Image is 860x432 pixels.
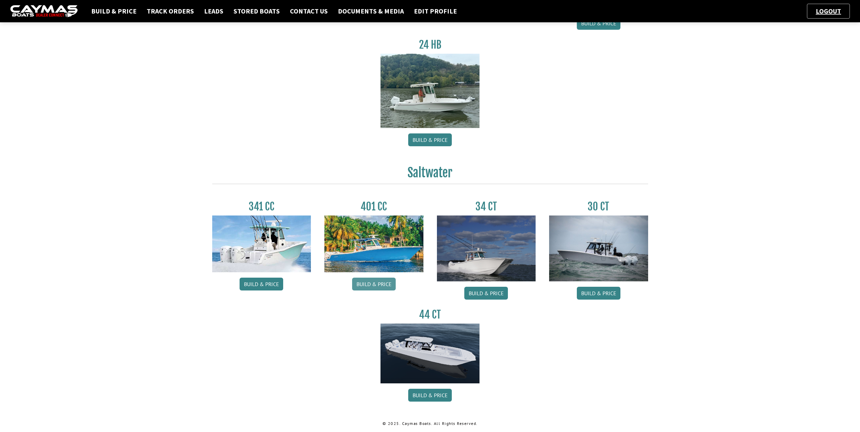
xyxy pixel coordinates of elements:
[230,7,283,16] a: Stored Boats
[380,39,480,51] h3: 24 HB
[212,215,311,272] img: 341CC-thumbjpg.jpg
[577,17,620,30] a: Build & Price
[549,215,648,281] img: 30_CT_photo_shoot_for_caymas_connect.jpg
[352,278,396,290] a: Build & Price
[287,7,331,16] a: Contact Us
[380,308,480,321] h3: 44 CT
[212,421,648,427] p: © 2025. Caymas Boats. All Rights Reserved.
[335,7,407,16] a: Documents & Media
[411,7,460,16] a: Edit Profile
[437,215,536,281] img: Caymas_34_CT_pic_1.jpg
[240,278,283,290] a: Build & Price
[212,165,648,184] h2: Saltwater
[324,215,423,272] img: 401CC_thumb.pg.jpg
[408,389,452,402] a: Build & Price
[380,54,480,128] img: 24_HB_thumbnail.jpg
[212,200,311,213] h3: 341 CC
[10,5,78,18] img: caymas-dealer-connect-2ed40d3bc7270c1d8d7ffb4b79bf05adc795679939227970def78ec6f6c03838.gif
[408,133,452,146] a: Build & Price
[88,7,140,16] a: Build & Price
[549,200,648,213] h3: 30 CT
[324,200,423,213] h3: 401 CC
[143,7,197,16] a: Track Orders
[380,324,480,384] img: 44ct_background.png
[437,200,536,213] h3: 34 CT
[464,287,508,300] a: Build & Price
[812,7,844,15] a: Logout
[577,287,620,300] a: Build & Price
[201,7,227,16] a: Leads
